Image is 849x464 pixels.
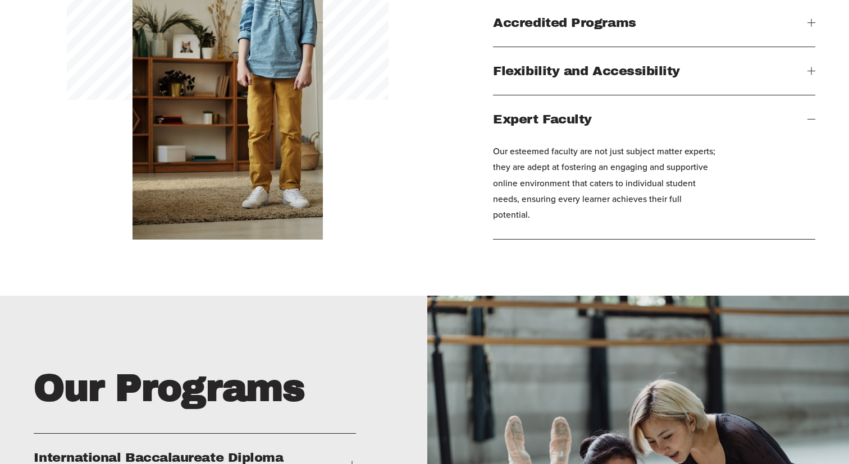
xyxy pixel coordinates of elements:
span: Accredited Programs [493,16,807,30]
span: Flexibility and Accessibility [493,64,807,78]
button: Expert Faculty [493,95,815,143]
span: Expert Faculty [493,112,807,126]
button: Flexibility and Accessibility [493,47,815,95]
strong: Our Programs [34,368,304,408]
div: Expert Faculty [493,143,815,239]
p: Our esteemed faculty are not just subject matter experts; they are adept at fostering an engaging... [493,143,718,222]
